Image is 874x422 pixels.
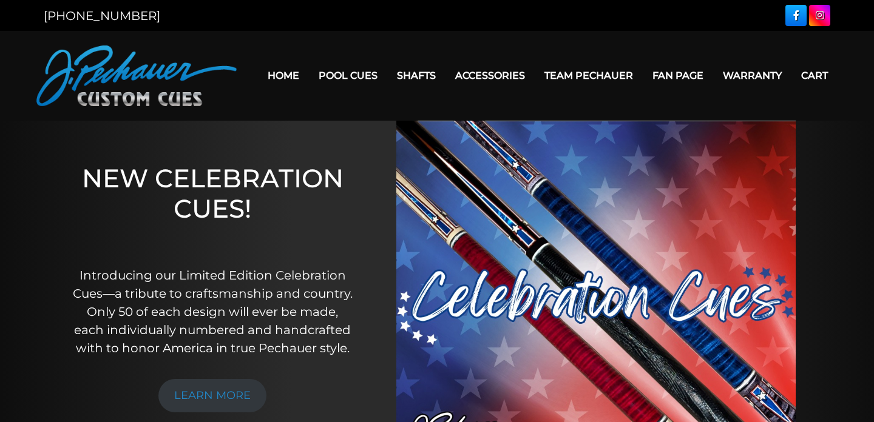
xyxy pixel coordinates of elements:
[36,45,237,106] img: Pechauer Custom Cues
[791,60,838,91] a: Cart
[72,266,353,357] p: Introducing our Limited Edition Celebration Cues—a tribute to craftsmanship and country. Only 50 ...
[643,60,713,91] a: Fan Page
[158,379,266,412] a: LEARN MORE
[535,60,643,91] a: Team Pechauer
[258,60,309,91] a: Home
[713,60,791,91] a: Warranty
[44,8,160,23] a: [PHONE_NUMBER]
[309,60,387,91] a: Pool Cues
[72,163,353,250] h1: NEW CELEBRATION CUES!
[445,60,535,91] a: Accessories
[387,60,445,91] a: Shafts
